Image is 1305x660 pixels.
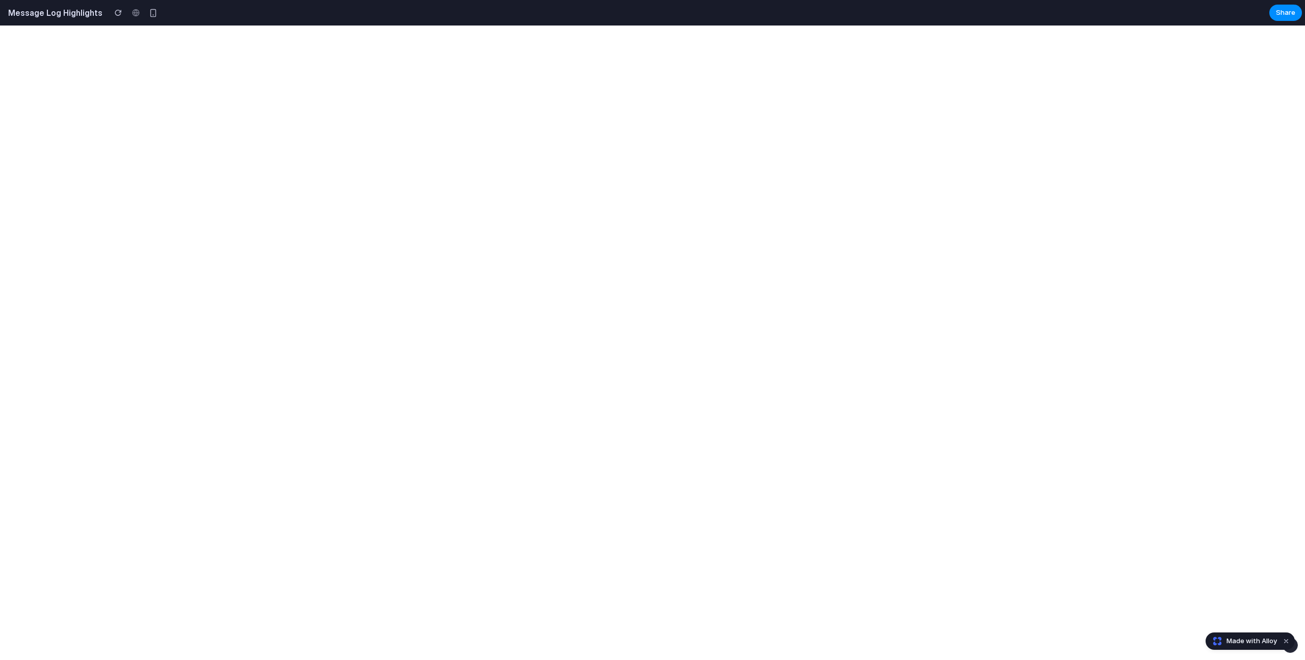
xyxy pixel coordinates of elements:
[1280,635,1292,647] button: Dismiss watermark
[1206,636,1278,646] a: Made with Alloy
[1226,636,1277,646] span: Made with Alloy
[4,7,102,19] h2: Message Log Highlights
[1276,8,1295,18] span: Share
[1269,5,1302,21] button: Share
